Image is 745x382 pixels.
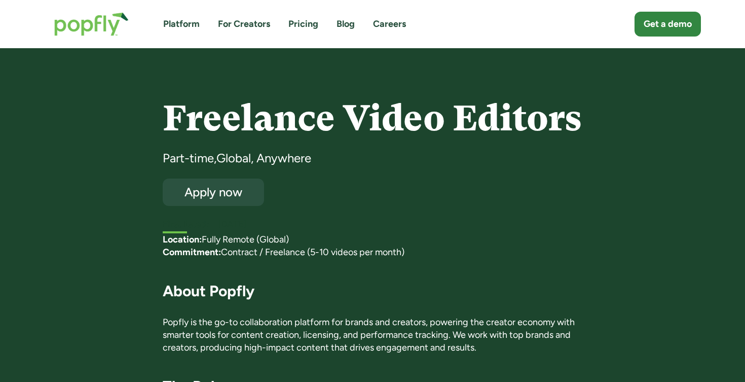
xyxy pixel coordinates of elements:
[172,186,255,198] div: Apply now
[214,150,216,166] div: ,
[218,18,270,30] a: For Creators
[163,233,583,259] p: ‍ Fully Remote (Global) Contract / Freelance (5-10 videos per month)
[163,218,209,231] h5: First listed:
[163,247,221,258] strong: Commitment:
[163,179,264,206] a: Apply now
[644,18,692,30] div: Get a demo
[635,12,701,37] a: Get a demo
[163,99,583,138] h4: Freelance Video Editors
[163,282,254,300] strong: About Popfly
[288,18,318,30] a: Pricing
[337,18,355,30] a: Blog
[373,18,406,30] a: Careers
[163,234,202,245] strong: Location:
[216,150,311,166] div: Global, Anywhere
[44,2,139,46] a: home
[163,316,583,355] p: Popfly is the go-to collaboration platform for brands and creators, powering the creator economy ...
[218,218,583,231] div: [DATE]
[163,18,200,30] a: Platform
[163,150,214,166] div: Part-time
